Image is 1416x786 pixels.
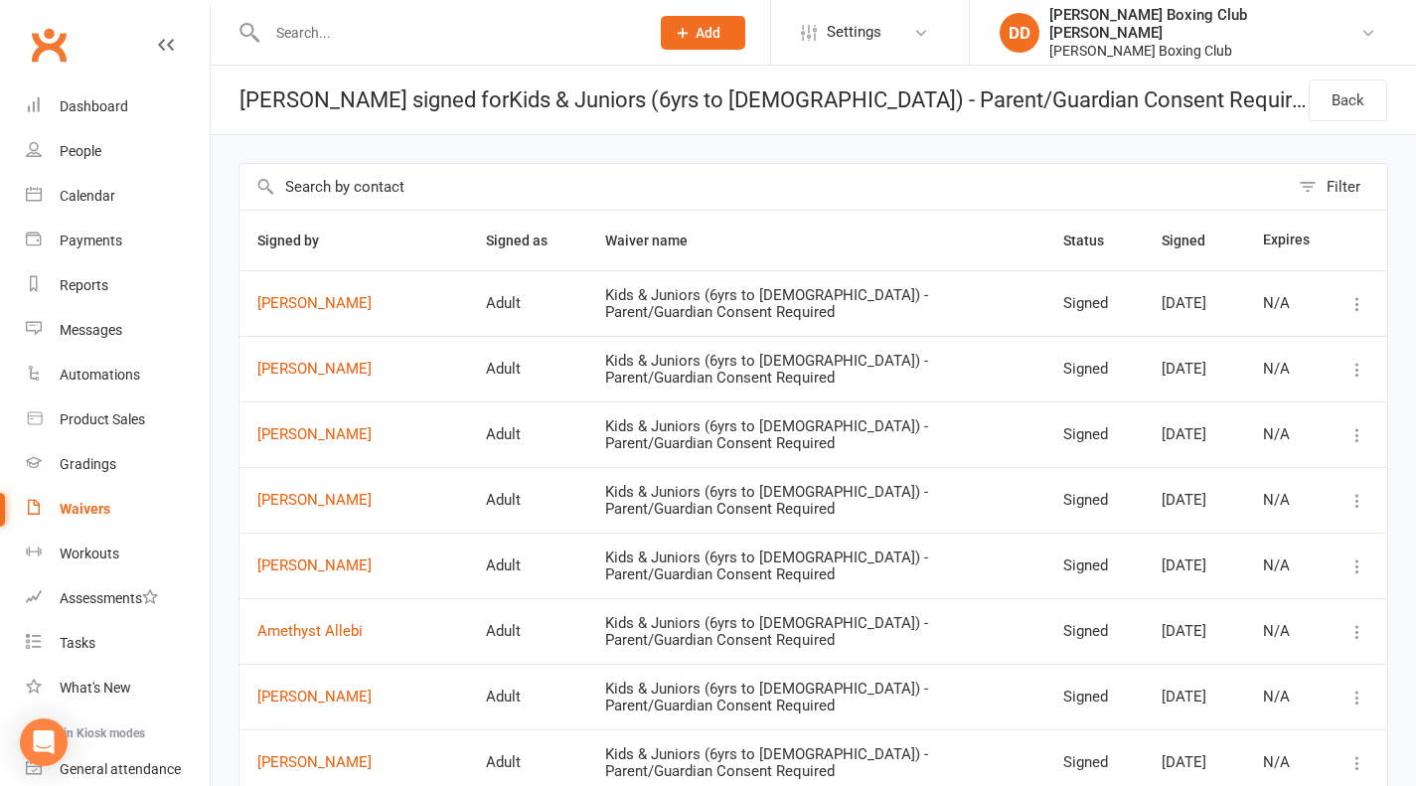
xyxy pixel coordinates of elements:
[1162,688,1206,706] span: [DATE]
[468,336,587,401] td: Adult
[26,532,210,576] a: Workouts
[261,19,635,47] input: Search...
[605,353,1027,386] div: Kids & Juniors (6yrs to [DEMOGRAPHIC_DATA]) - Parent/Guardian Consent Required
[1263,557,1310,574] div: N/A
[1162,622,1206,640] span: [DATE]
[1045,598,1144,664] td: Signed
[26,308,210,353] a: Messages
[26,487,210,532] a: Waivers
[1000,13,1039,53] div: DD
[468,664,587,729] td: Adult
[60,456,116,472] div: Gradings
[1049,6,1360,42] div: [PERSON_NAME] Boxing Club [PERSON_NAME]
[468,401,587,467] td: Adult
[1245,211,1328,270] th: Expires
[1263,492,1310,509] div: N/A
[26,442,210,487] a: Gradings
[605,233,709,248] span: Waiver name
[605,550,1027,582] div: Kids & Juniors (6yrs to [DEMOGRAPHIC_DATA]) - Parent/Guardian Consent Required
[1162,233,1227,248] span: Signed
[1063,229,1126,252] button: Status
[26,263,210,308] a: Reports
[60,411,145,427] div: Product Sales
[60,143,101,159] div: People
[1263,689,1310,706] div: N/A
[60,188,115,204] div: Calendar
[60,233,122,248] div: Payments
[1045,467,1144,533] td: Signed
[605,746,1027,779] div: Kids & Juniors (6yrs to [DEMOGRAPHIC_DATA]) - Parent/Guardian Consent Required
[60,277,108,293] div: Reports
[26,621,210,666] a: Tasks
[257,557,450,574] a: [PERSON_NAME]
[60,322,122,338] div: Messages
[1263,623,1310,640] div: N/A
[257,754,450,771] a: [PERSON_NAME]
[1045,533,1144,598] td: Signed
[257,623,450,640] a: Amethyst Allebi
[605,615,1027,648] div: Kids & Juniors (6yrs to [DEMOGRAPHIC_DATA]) - Parent/Guardian Consent Required
[1162,360,1206,378] span: [DATE]
[257,361,450,378] a: [PERSON_NAME]
[486,233,569,248] span: Signed as
[24,20,74,70] a: Clubworx
[60,501,110,517] div: Waivers
[60,546,119,561] div: Workouts
[26,84,210,129] a: Dashboard
[60,590,158,606] div: Assessments
[26,576,210,621] a: Assessments
[239,164,1289,210] input: Search by contact
[20,718,68,766] div: Open Intercom Messenger
[257,426,450,443] a: [PERSON_NAME]
[1327,175,1360,199] div: Filter
[257,233,341,248] span: Signed by
[605,681,1027,713] div: Kids & Juniors (6yrs to [DEMOGRAPHIC_DATA]) - Parent/Guardian Consent Required
[1045,336,1144,401] td: Signed
[60,680,131,696] div: What's New
[1045,664,1144,729] td: Signed
[605,418,1027,451] div: Kids & Juniors (6yrs to [DEMOGRAPHIC_DATA]) - Parent/Guardian Consent Required
[26,219,210,263] a: Payments
[468,270,587,336] td: Adult
[827,10,881,55] span: Settings
[1162,753,1206,771] span: [DATE]
[1063,233,1126,248] span: Status
[26,174,210,219] a: Calendar
[696,25,720,41] span: Add
[605,287,1027,320] div: Kids & Juniors (6yrs to [DEMOGRAPHIC_DATA]) - Parent/Guardian Consent Required
[257,492,450,509] a: [PERSON_NAME]
[60,98,128,114] div: Dashboard
[468,533,587,598] td: Adult
[468,467,587,533] td: Adult
[1045,401,1144,467] td: Signed
[1162,491,1206,509] span: [DATE]
[1162,294,1206,312] span: [DATE]
[257,229,341,252] button: Signed by
[257,689,450,706] a: [PERSON_NAME]
[60,367,140,383] div: Automations
[26,129,210,174] a: People
[26,353,210,397] a: Automations
[468,598,587,664] td: Adult
[1309,79,1387,121] a: Back
[60,635,95,651] div: Tasks
[1263,426,1310,443] div: N/A
[1263,295,1310,312] div: N/A
[1289,164,1387,210] button: Filter
[1263,361,1310,378] div: N/A
[257,295,450,312] a: [PERSON_NAME]
[1162,425,1206,443] span: [DATE]
[1045,270,1144,336] td: Signed
[26,666,210,710] a: What's New
[605,229,709,252] button: Waiver name
[211,66,1309,134] div: [PERSON_NAME] signed for Kids & Juniors (6yrs to [DEMOGRAPHIC_DATA]) - Parent/Guardian Consent Re...
[26,397,210,442] a: Product Sales
[1049,42,1360,60] div: [PERSON_NAME] Boxing Club
[60,761,181,777] div: General attendance
[486,229,569,252] button: Signed as
[661,16,745,50] button: Add
[605,484,1027,517] div: Kids & Juniors (6yrs to [DEMOGRAPHIC_DATA]) - Parent/Guardian Consent Required
[1162,556,1206,574] span: [DATE]
[1162,229,1227,252] button: Signed
[1263,754,1310,771] div: N/A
